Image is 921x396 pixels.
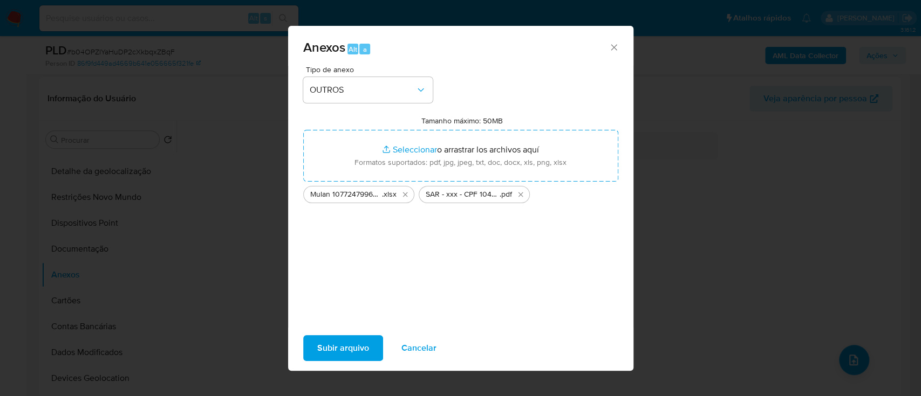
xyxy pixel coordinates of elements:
[303,335,383,361] button: Subir arquivo
[426,189,500,200] span: SAR - xxx - CPF 10479484945 - [PERSON_NAME] LOLI (1)
[303,38,345,57] span: Anexos
[310,85,415,95] span: OUTROS
[399,188,412,201] button: Eliminar Mulan 1077247996_2025_09_26_13_22_11 (1).xlsx
[317,336,369,360] span: Subir arquivo
[500,189,512,200] span: .pdf
[382,189,397,200] span: .xlsx
[349,44,357,54] span: Alt
[303,182,618,203] ul: Archivos seleccionados
[421,116,503,126] label: Tamanho máximo: 50MB
[387,335,451,361] button: Cancelar
[609,42,618,52] button: Cerrar
[363,44,367,54] span: a
[310,189,382,200] span: Mulan 1077247996_2025_09_26_13_22_11 (1)
[306,66,435,73] span: Tipo de anexo
[303,77,433,103] button: OUTROS
[514,188,527,201] button: Eliminar SAR - xxx - CPF 10479484945 - NATHALIA GHISLENI LOLI (1).pdf
[401,336,436,360] span: Cancelar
